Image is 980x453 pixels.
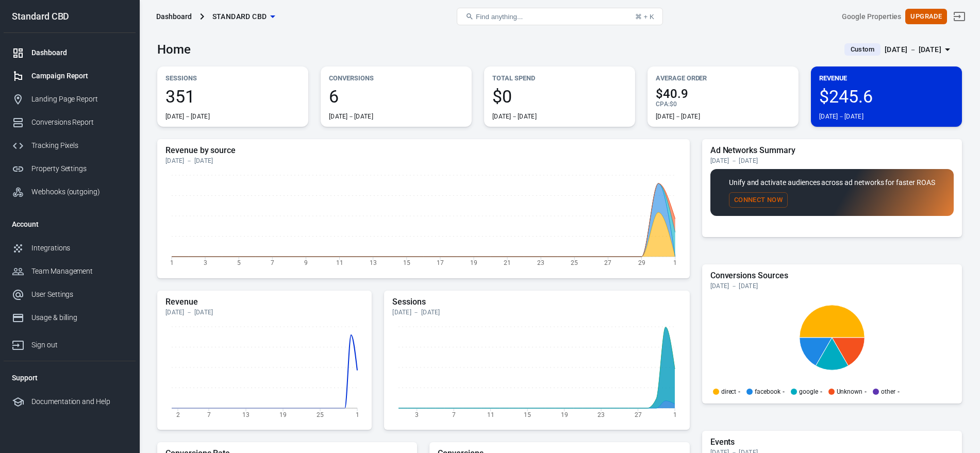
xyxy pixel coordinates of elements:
[165,112,210,121] div: [DATE]－[DATE]
[4,365,136,390] li: Support
[710,282,954,290] div: [DATE] － [DATE]
[31,140,127,151] div: Tracking Pixels
[212,10,267,23] span: Standard CBD
[819,88,954,105] span: $245.6
[721,389,737,395] p: direct
[905,9,947,25] button: Upgrade
[4,180,136,204] a: Webhooks (outgoing)
[885,43,941,56] div: [DATE] － [DATE]
[31,71,127,81] div: Campaign Report
[819,112,863,121] div: [DATE]－[DATE]
[729,177,935,188] p: Unify and activate audiences across ad networks for faster ROAS
[656,100,670,108] span: CPA :
[416,411,419,418] tspan: 3
[836,41,962,58] button: Custom[DATE] － [DATE]
[819,73,954,83] p: Revenue
[165,308,363,316] div: [DATE] － [DATE]
[4,237,136,260] a: Integrations
[846,44,878,55] span: Custom
[4,12,136,21] div: Standard CBD
[604,259,611,266] tspan: 27
[165,297,363,307] h5: Revenue
[635,13,654,21] div: ⌘ + K
[31,289,127,300] div: User Settings
[329,112,373,121] div: [DATE]－[DATE]
[487,411,494,418] tspan: 11
[571,259,578,266] tspan: 25
[638,259,645,266] tspan: 29
[237,259,241,266] tspan: 5
[837,389,863,395] p: Unknown
[304,259,308,266] tspan: 9
[437,259,444,266] tspan: 17
[31,94,127,105] div: Landing Page Report
[370,259,377,266] tspan: 13
[31,163,127,174] div: Property Settings
[452,411,456,418] tspan: 7
[635,411,642,418] tspan: 27
[4,260,136,283] a: Team Management
[710,437,954,447] h5: Events
[4,157,136,180] a: Property Settings
[842,11,901,22] div: Account id: sA5kXkGz
[710,157,954,165] div: [DATE] － [DATE]
[561,411,568,418] tspan: 19
[755,389,780,395] p: facebook
[820,389,822,395] span: -
[537,259,544,266] tspan: 23
[165,88,300,105] span: 351
[881,389,895,395] p: other
[898,389,900,395] span: -
[597,411,605,418] tspan: 23
[4,134,136,157] a: Tracking Pixels
[392,297,681,307] h5: Sessions
[4,41,136,64] a: Dashboard
[31,266,127,277] div: Team Management
[656,73,790,83] p: Average Order
[208,7,279,26] button: Standard CBD
[317,411,324,418] tspan: 25
[329,73,463,83] p: Conversions
[31,47,127,58] div: Dashboard
[4,88,136,111] a: Landing Page Report
[673,411,677,418] tspan: 1
[170,259,174,266] tspan: 1
[656,88,790,100] span: $40.9
[4,329,136,357] a: Sign out
[207,411,211,418] tspan: 7
[204,259,207,266] tspan: 3
[492,112,537,121] div: [DATE]－[DATE]
[242,411,250,418] tspan: 13
[4,111,136,134] a: Conversions Report
[4,212,136,237] li: Account
[4,306,136,329] a: Usage & billing
[279,411,287,418] tspan: 19
[783,389,785,395] span: -
[729,192,788,208] button: Connect Now
[947,4,972,29] a: Sign out
[492,73,627,83] p: Total Spend
[476,13,523,21] span: Find anything...
[329,88,463,105] span: 6
[656,112,700,121] div: [DATE]－[DATE]
[271,259,274,266] tspan: 7
[31,312,127,323] div: Usage & billing
[31,117,127,128] div: Conversions Report
[392,308,681,316] div: [DATE] － [DATE]
[31,243,127,254] div: Integrations
[165,145,682,156] h5: Revenue by source
[738,389,740,395] span: -
[165,157,682,165] div: [DATE] － [DATE]
[524,411,531,418] tspan: 15
[176,411,180,418] tspan: 2
[165,73,300,83] p: Sessions
[31,396,127,407] div: Documentation and Help
[710,271,954,281] h5: Conversions Sources
[470,259,477,266] tspan: 19
[4,64,136,88] a: Campaign Report
[31,187,127,197] div: Webhooks (outgoing)
[157,42,191,57] h3: Home
[31,340,127,350] div: Sign out
[799,389,818,395] p: google
[710,145,954,156] h5: Ad Networks Summary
